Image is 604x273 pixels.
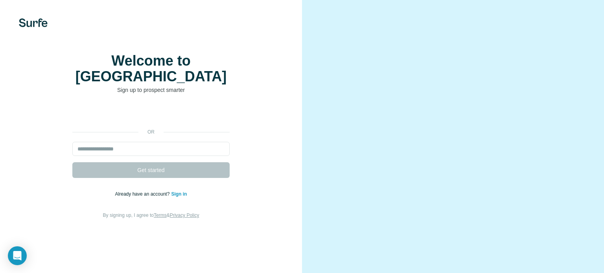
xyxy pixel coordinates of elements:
h1: Welcome to [GEOGRAPHIC_DATA] [72,53,230,84]
a: Terms [154,213,167,218]
span: Already have an account? [115,191,171,197]
iframe: Sign in with Google Button [68,106,234,123]
img: Surfe's logo [19,18,48,27]
div: Open Intercom Messenger [8,246,27,265]
span: By signing up, I agree to & [103,213,199,218]
p: or [138,128,164,136]
a: Privacy Policy [170,213,199,218]
a: Sign in [171,191,187,197]
p: Sign up to prospect smarter [72,86,230,94]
